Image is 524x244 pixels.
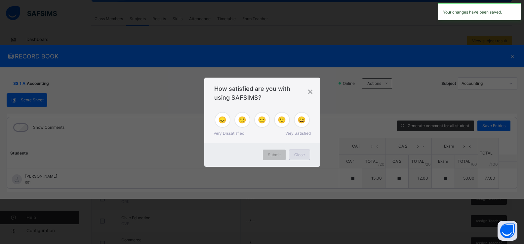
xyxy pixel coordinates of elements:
[258,115,266,125] span: 😐
[498,221,517,241] button: Open asap
[214,84,310,102] span: How satisfied are you with using SAFSIMS?
[438,3,521,20] div: Your changes have been saved.
[285,130,311,136] span: Very Satisfied
[307,84,313,98] div: ×
[214,130,244,136] span: Very Dissatisfied
[298,115,306,125] span: 😄
[268,152,281,158] span: Submit
[238,115,246,125] span: 🙁
[294,152,305,158] span: Close
[218,115,226,125] span: 😞
[278,115,286,125] span: 🙂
